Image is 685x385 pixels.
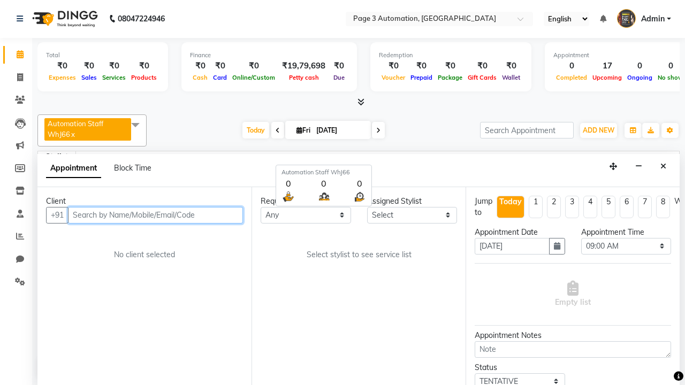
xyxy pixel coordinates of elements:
[210,60,230,72] div: ₹0
[583,126,614,134] span: ADD NEW
[48,119,103,138] span: Automation Staff WhJ66
[76,151,680,165] span: Automation Staff WhJ66
[313,122,367,138] input: 2025-10-03
[38,151,75,163] div: Stylist
[128,60,159,72] div: ₹0
[100,74,128,81] span: Services
[499,60,523,72] div: ₹0
[553,74,590,81] span: Completed
[294,126,313,134] span: Fri
[281,190,295,203] img: serve.png
[190,74,210,81] span: Cash
[128,74,159,81] span: Products
[379,51,523,60] div: Redemption
[499,196,522,207] div: Today
[583,196,597,218] li: 4
[46,207,68,224] button: +91
[100,60,128,72] div: ₹0
[317,177,331,190] div: 0
[114,163,151,173] span: Block Time
[435,74,465,81] span: Package
[281,168,366,177] div: Automation Staff WhJ66
[547,196,561,218] li: 2
[331,74,347,81] span: Due
[317,190,331,203] img: queue.png
[580,123,617,138] button: ADD NEW
[72,249,217,260] div: No client selected
[278,60,330,72] div: ₹19,79,698
[475,330,671,341] div: Appointment Notes
[465,60,499,72] div: ₹0
[656,196,670,218] li: 8
[475,227,565,238] div: Appointment Date
[261,196,351,207] div: Requested Stylist
[499,74,523,81] span: Wallet
[617,9,636,28] img: Admin
[230,74,278,81] span: Online/Custom
[553,60,590,72] div: 0
[118,4,165,34] b: 08047224946
[590,74,625,81] span: Upcoming
[475,362,565,373] div: Status
[581,227,672,238] div: Appointment Time
[480,122,574,138] input: Search Appointment
[286,74,322,81] span: Petty cash
[353,177,366,190] div: 0
[529,196,543,218] li: 1
[590,60,625,72] div: 17
[641,13,665,25] span: Admin
[210,74,230,81] span: Card
[330,60,348,72] div: ₹0
[408,60,435,72] div: ₹0
[602,196,615,218] li: 5
[46,51,159,60] div: Total
[408,74,435,81] span: Prepaid
[68,207,243,224] input: Search by Name/Mobile/Email/Code
[656,158,671,175] button: Close
[307,249,412,260] span: Select stylist to see service list
[230,60,278,72] div: ₹0
[620,196,634,218] li: 6
[435,60,465,72] div: ₹0
[242,122,269,138] span: Today
[379,74,408,81] span: Voucher
[190,51,348,60] div: Finance
[79,74,100,81] span: Sales
[475,196,492,218] div: Jump to
[79,60,100,72] div: ₹0
[46,60,79,72] div: ₹0
[625,60,655,72] div: 0
[353,190,366,203] img: wait_time.png
[555,281,591,308] span: Empty list
[46,74,79,81] span: Expenses
[27,4,101,34] img: logo
[475,238,550,255] input: yyyy-mm-dd
[46,196,243,207] div: Client
[190,60,210,72] div: ₹0
[638,196,652,218] li: 7
[46,159,101,178] span: Appointment
[625,74,655,81] span: Ongoing
[379,60,408,72] div: ₹0
[565,196,579,218] li: 3
[367,196,458,207] div: Assigned Stylist
[281,177,295,190] div: 0
[70,130,75,138] a: x
[465,74,499,81] span: Gift Cards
